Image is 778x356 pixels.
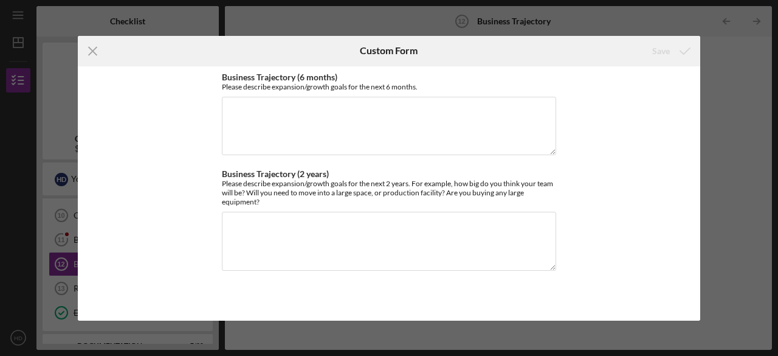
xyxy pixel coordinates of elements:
label: Business Trajectory (6 months) [222,72,337,82]
div: Please describe expansion/growth goals for the next 2 years. For example, how big do you think yo... [222,179,556,206]
h6: Custom Form [360,45,418,56]
div: Please describe expansion/growth goals for the next 6 months. [222,82,556,91]
button: Save [640,39,700,63]
div: Save [652,39,670,63]
label: Business Trajectory (2 years) [222,169,329,179]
